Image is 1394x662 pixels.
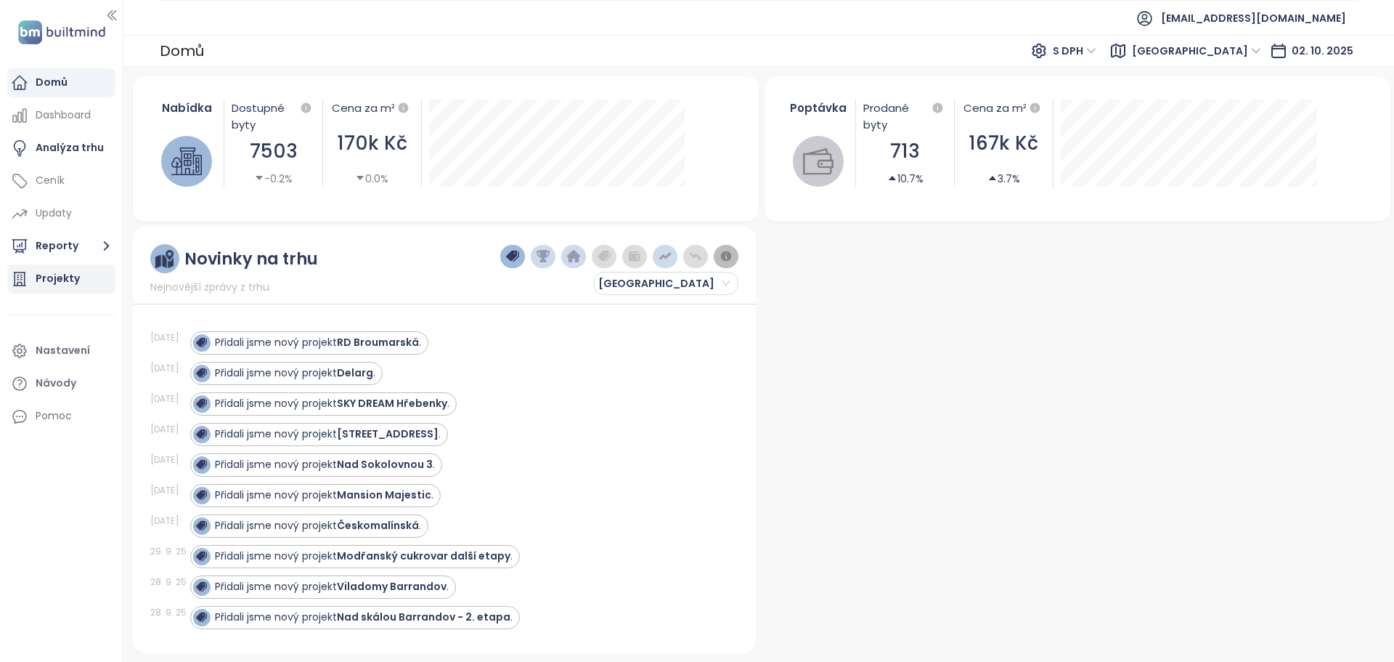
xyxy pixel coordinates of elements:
img: icon [196,581,206,592]
strong: Nad Sokolovnou 3 [337,457,433,472]
div: Přidali jsme nový projekt . [215,549,513,564]
img: house [171,146,202,177]
div: 28. 9. 25 [150,576,187,589]
div: 167k Kč [962,129,1045,158]
div: [DATE] [150,514,187,528]
div: Pomoc [7,402,115,431]
div: 0.0% [355,171,388,187]
strong: RD Broumarská [337,335,419,350]
div: Přidali jsme nový projekt . [215,457,435,472]
div: Poptávka [789,100,849,116]
a: Návody [7,369,115,398]
img: icon [196,612,206,622]
div: 7503 [232,137,315,166]
div: Dostupné byty [232,100,315,133]
div: 28. 9. 25 [150,606,187,619]
div: Updaty [36,204,72,222]
img: icon [196,368,206,378]
div: Přidali jsme nový projekt . [215,518,421,533]
div: [DATE] [150,331,187,344]
div: 29. 9. 25 [150,545,187,558]
img: icon [196,337,206,347]
div: -0.2% [254,171,293,187]
img: trophy-dark-blue.png [537,250,550,263]
div: Cena za m² [332,100,395,117]
div: Přidali jsme nový projekt . [215,427,441,442]
div: [DATE] [150,484,187,497]
div: Přidali jsme nový projekt . [215,610,513,625]
a: Ceník [7,166,115,195]
div: Ceník [36,171,65,190]
a: Updaty [7,199,115,228]
span: caret-down [355,173,365,183]
strong: Nad skálou Barrandov - 2. etapa [337,610,510,624]
div: Přidali jsme nový projekt . [215,579,449,594]
div: 170k Kč [330,129,414,158]
span: S DPH [1053,40,1096,62]
div: [DATE] [150,392,187,405]
div: [DATE] [150,423,187,436]
span: Praha [598,273,730,294]
div: Projekty [36,270,80,288]
img: icon [196,551,206,561]
div: 713 [863,137,947,166]
span: caret-down [254,173,264,183]
img: icon [196,398,206,408]
img: wallet [803,146,833,177]
a: Domů [7,68,115,97]
div: Cena za m² [962,100,1045,117]
span: caret-up [887,173,897,183]
img: home-dark-blue.png [567,250,580,263]
div: Přidali jsme nový projekt . [215,396,449,411]
img: logo [14,17,110,47]
div: Přidali jsme nový projekt . [215,366,375,381]
a: Analýza trhu [7,134,115,163]
img: ruler [155,250,174,268]
a: Nastavení [7,336,115,366]
img: price-increases.png [659,250,672,263]
div: Nastavení [36,342,90,360]
a: Projekty [7,265,115,294]
strong: Viladomy Barrandov [337,579,447,594]
div: Analýza trhu [36,139,104,157]
a: Dashboard [7,101,115,130]
img: price-decreases.png [689,250,702,263]
div: 3.7% [987,171,1020,187]
div: Prodané byty [863,100,947,133]
img: price-tag-grey.png [598,250,611,263]
div: Dashboard [36,106,91,124]
strong: [STREET_ADDRESS] [337,427,439,441]
div: Přidali jsme nový projekt . [215,335,421,350]
div: [DATE] [150,362,187,375]
img: wallet-dark-grey.png [628,250,641,263]
strong: Modřanský cukrovar další etapy [337,549,510,563]
span: 02. 10. 2025 [1292,44,1353,58]
strong: Mansion Majestic [337,488,431,502]
strong: SKY DREAM Hřebenky [337,396,447,411]
img: icon [196,429,206,439]
div: Domů [160,38,204,64]
img: price-tag-dark-blue.png [506,250,519,263]
div: Nabídka [158,100,217,116]
span: [EMAIL_ADDRESS][DOMAIN_NAME] [1161,1,1346,36]
div: Pomoc [36,407,72,425]
span: caret-up [987,173,998,183]
div: Domů [36,73,68,92]
strong: Českomalínská [337,518,419,533]
button: Reporty [7,232,115,261]
div: Návody [36,374,76,392]
span: Nejnovější zprávy z trhu. [150,279,272,295]
span: Praha [1132,40,1261,62]
div: 10.7% [887,171,924,187]
img: icon [196,459,206,469]
div: Přidali jsme nový projekt . [215,488,433,503]
img: icon [196,520,206,530]
strong: Delarg [337,366,373,380]
img: icon [196,490,206,500]
div: Novinky na trhu [184,250,318,268]
div: [DATE] [150,453,187,467]
img: information-circle.png [720,250,733,263]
